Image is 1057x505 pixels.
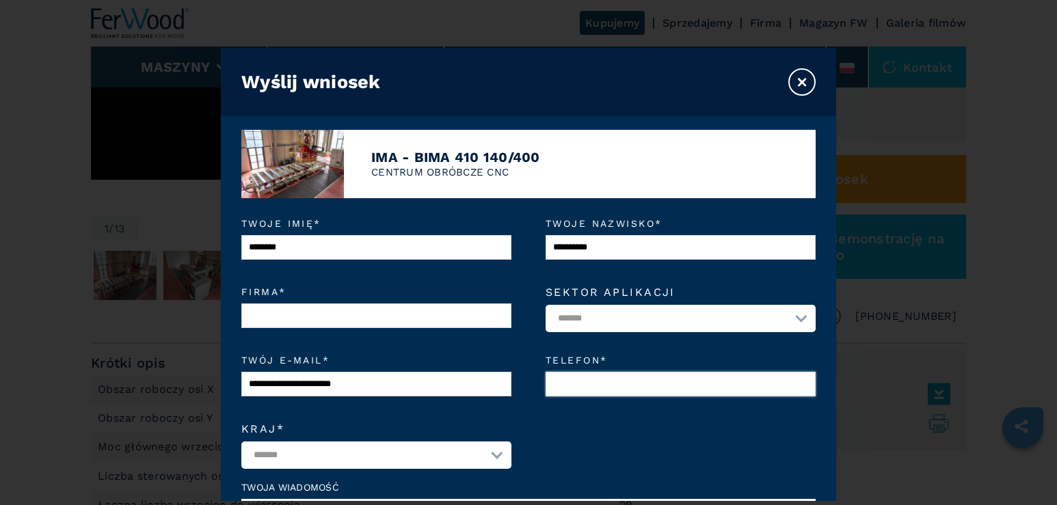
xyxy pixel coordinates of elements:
em: Twoje imię [241,219,511,228]
em: Firma [241,287,511,297]
h4: IMA - BIMA 410 140/400 [371,149,540,165]
input: Twój e-mail* [241,372,511,396]
input: Telefon* [546,372,816,396]
label: Kraj [241,424,511,435]
h3: Wyślij wniosek [241,71,381,93]
img: image [241,130,344,198]
p: CENTRUM OBRÓBCZE CNC [371,165,540,180]
input: Firma* [241,303,511,328]
input: Twoje imię* [241,235,511,260]
label: Sektor aplikacji [546,287,816,298]
label: Twoja wiadomość [241,482,816,492]
input: Twoje nazwisko* [546,235,816,260]
em: Telefon [546,355,816,365]
em: Twój e-mail [241,355,511,365]
button: × [788,68,816,96]
em: Twoje nazwisko [546,219,816,228]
